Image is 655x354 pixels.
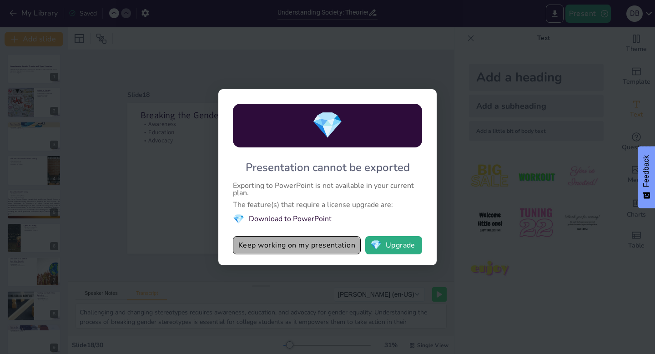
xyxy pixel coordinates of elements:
div: The feature(s) that require a license upgrade are: [233,201,422,208]
button: Keep working on my presentation [233,236,361,254]
div: Exporting to PowerPoint is not available in your current plan. [233,182,422,197]
span: diamond [233,213,244,225]
button: Feedback - Show survey [638,146,655,208]
button: diamondUpgrade [365,236,422,254]
span: Feedback [642,155,650,187]
li: Download to PowerPoint [233,213,422,225]
span: diamond [370,241,382,250]
div: Presentation cannot be exported [246,160,410,175]
span: diamond [312,108,343,143]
